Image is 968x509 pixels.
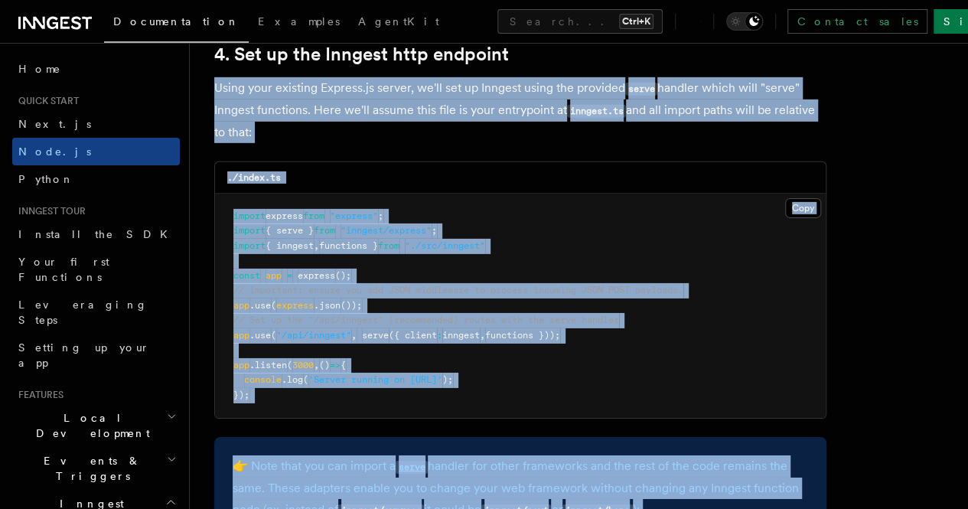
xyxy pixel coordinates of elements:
span: // Important: ensure you add JSON middleware to process incoming JSON POST payloads. [233,285,683,295]
span: Documentation [113,15,240,28]
span: AgentKit [358,15,439,28]
span: ; [378,210,383,221]
span: Home [18,61,61,77]
span: from [314,225,335,236]
a: Node.js [12,138,180,165]
span: ( [271,330,276,341]
span: "/api/inngest" [276,330,351,341]
span: inngest [442,330,480,341]
span: Quick start [12,95,79,107]
span: : [437,330,442,341]
a: AgentKit [349,5,448,41]
code: ./index.ts [227,172,281,183]
span: functions })); [485,330,560,341]
span: import [233,225,266,236]
span: }); [233,390,249,400]
a: Examples [249,5,349,41]
code: serve [396,461,428,474]
span: functions } [319,240,378,251]
span: .listen [249,360,287,370]
a: Python [12,165,180,193]
button: Search...Ctrl+K [497,9,663,34]
span: Features [12,389,64,401]
button: Events & Triggers [12,447,180,490]
span: console [244,374,282,385]
button: Copy [785,198,821,218]
span: // Set up the "/api/inngest" (recommended) routes with the serve handler [233,315,619,325]
a: Install the SDK [12,220,180,248]
span: , [314,240,319,251]
span: , [480,330,485,341]
span: "./src/inngest" [405,240,485,251]
span: ()); [341,300,362,311]
span: "inngest/express" [341,225,432,236]
a: Your first Functions [12,248,180,291]
code: serve [625,83,657,96]
a: Documentation [104,5,249,43]
span: Next.js [18,118,91,130]
a: Contact sales [787,9,927,34]
a: Next.js [12,110,180,138]
span: Inngest tour [12,205,86,217]
span: Local Development [12,410,167,441]
a: serve [396,458,428,473]
span: .use [249,330,271,341]
span: Setting up your app [18,341,150,369]
span: { inngest [266,240,314,251]
span: 3000 [292,360,314,370]
span: ( [271,300,276,311]
p: Using your existing Express.js server, we'll set up Inngest using the provided handler which will... [214,77,826,143]
span: serve [362,330,389,341]
span: Node.js [18,145,91,158]
span: import [233,240,266,251]
a: Leveraging Steps [12,291,180,334]
span: Examples [258,15,340,28]
span: ({ client [389,330,437,341]
span: ); [442,374,453,385]
span: Your first Functions [18,256,109,283]
span: { [341,360,346,370]
span: , [351,330,357,341]
span: () [319,360,330,370]
span: = [287,270,292,281]
span: express [298,270,335,281]
span: { serve } [266,225,314,236]
span: ( [287,360,292,370]
span: .log [282,374,303,385]
a: Setting up your app [12,334,180,377]
span: express [276,300,314,311]
span: ; [432,225,437,236]
span: ( [303,374,308,385]
span: app [233,300,249,311]
a: 4. Set up the Inngest http endpoint [214,44,509,65]
span: express [266,210,303,221]
span: const [233,270,260,281]
span: , [314,360,319,370]
span: => [330,360,341,370]
span: (); [335,270,351,281]
span: .use [249,300,271,311]
kbd: Ctrl+K [619,14,653,29]
span: app [233,360,249,370]
span: .json [314,300,341,311]
button: Toggle dark mode [726,12,763,31]
span: 'Server running on [URL]' [308,374,442,385]
span: from [378,240,399,251]
a: Home [12,55,180,83]
button: Local Development [12,404,180,447]
span: Install the SDK [18,228,177,240]
span: app [266,270,282,281]
span: Python [18,173,74,185]
span: app [233,330,249,341]
span: from [303,210,324,221]
code: inngest.ts [567,105,626,118]
span: "express" [330,210,378,221]
span: Events & Triggers [12,453,167,484]
span: import [233,210,266,221]
span: Leveraging Steps [18,299,148,326]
